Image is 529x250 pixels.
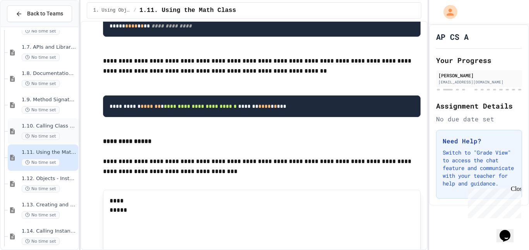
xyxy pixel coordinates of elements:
iframe: chat widget [465,185,521,218]
h2: Assignment Details [436,100,522,111]
span: No time set [22,54,60,61]
span: 1. Using Objects and Methods [93,7,131,14]
div: [PERSON_NAME] [438,72,520,79]
button: Back to Teams [7,5,72,22]
div: [EMAIL_ADDRESS][DOMAIN_NAME] [438,79,520,85]
span: / [134,7,136,14]
span: 1.13. Creating and Initializing Objects: Constructors [22,202,77,208]
h1: AP CS A [436,31,469,42]
span: No time set [22,211,60,219]
h2: Your Progress [436,55,522,66]
span: 1.11. Using the Math Class [22,149,77,156]
span: No time set [22,27,60,35]
h3: Need Help? [443,136,515,146]
div: No due date set [436,114,522,124]
span: No time set [22,185,60,192]
span: No time set [22,238,60,245]
span: No time set [22,159,60,166]
div: My Account [435,3,459,21]
span: 1.11. Using the Math Class [139,6,236,15]
span: No time set [22,106,60,114]
span: 1.7. APIs and Libraries [22,44,77,51]
span: 1.10. Calling Class Methods [22,123,77,129]
span: 1.9. Method Signatures [22,97,77,103]
span: 1.12. Objects - Instances of Classes [22,175,77,182]
p: Switch to "Grade View" to access the chat feature and communicate with your teacher for help and ... [443,149,515,187]
span: No time set [22,80,60,87]
span: Back to Teams [27,10,63,18]
div: Chat with us now!Close [3,3,53,49]
iframe: chat widget [496,219,521,242]
span: No time set [22,133,60,140]
span: 1.14. Calling Instance Methods [22,228,77,235]
span: 1.8. Documentation with Comments and Preconditions [22,70,77,77]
